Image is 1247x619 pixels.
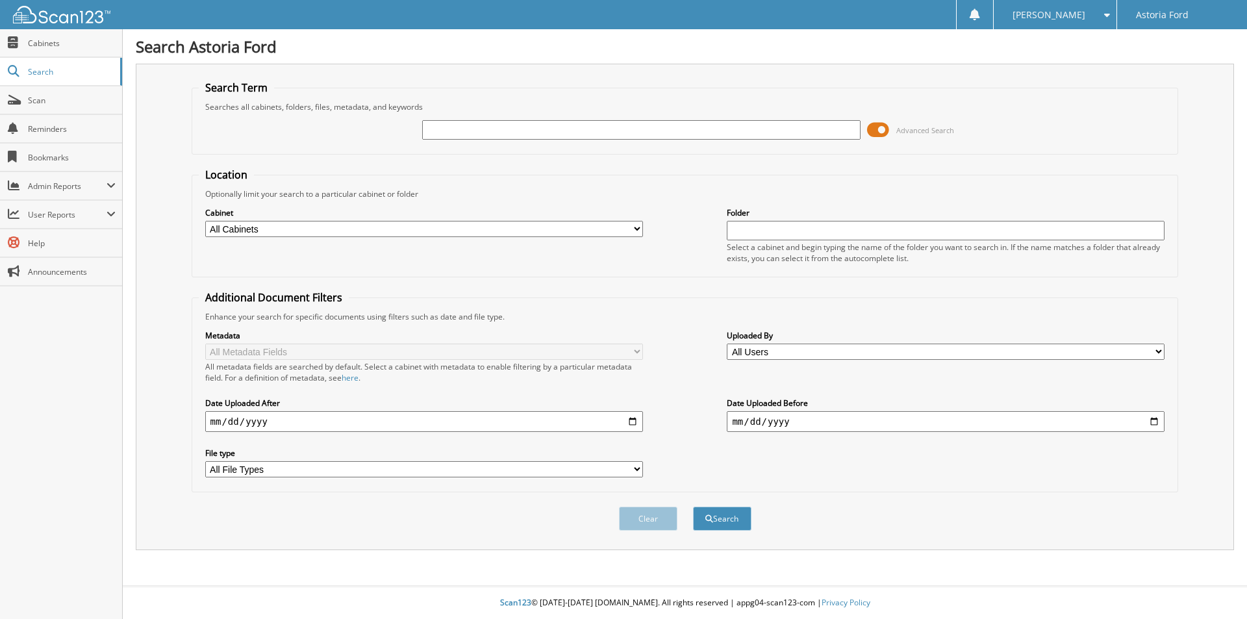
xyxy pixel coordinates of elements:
span: Reminders [28,123,116,134]
span: Bookmarks [28,152,116,163]
label: Cabinet [205,207,643,218]
h1: Search Astoria Ford [136,36,1234,57]
span: Announcements [28,266,116,277]
img: scan123-logo-white.svg [13,6,110,23]
div: Searches all cabinets, folders, files, metadata, and keywords [199,101,1172,112]
legend: Additional Document Filters [199,290,349,305]
label: Uploaded By [727,330,1165,341]
input: start [205,411,643,432]
div: All metadata fields are searched by default. Select a cabinet with metadata to enable filtering b... [205,361,643,383]
span: Cabinets [28,38,116,49]
div: Select a cabinet and begin typing the name of the folder you want to search in. If the name match... [727,242,1165,264]
span: Astoria Ford [1136,11,1189,19]
label: Date Uploaded After [205,398,643,409]
span: Scan123 [500,597,531,608]
div: © [DATE]-[DATE] [DOMAIN_NAME]. All rights reserved | appg04-scan123-com | [123,587,1247,619]
label: Metadata [205,330,643,341]
span: [PERSON_NAME] [1013,11,1085,19]
button: Search [693,507,751,531]
label: Date Uploaded Before [727,398,1165,409]
span: User Reports [28,209,107,220]
input: end [727,411,1165,432]
div: Enhance your search for specific documents using filters such as date and file type. [199,311,1172,322]
span: Scan [28,95,116,106]
span: Search [28,66,114,77]
legend: Location [199,168,254,182]
iframe: Chat Widget [1182,557,1247,619]
div: Optionally limit your search to a particular cabinet or folder [199,188,1172,199]
label: Folder [727,207,1165,218]
span: Advanced Search [896,125,954,135]
label: File type [205,448,643,459]
span: Admin Reports [28,181,107,192]
button: Clear [619,507,677,531]
a: here [342,372,359,383]
legend: Search Term [199,81,274,95]
span: Help [28,238,116,249]
a: Privacy Policy [822,597,870,608]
